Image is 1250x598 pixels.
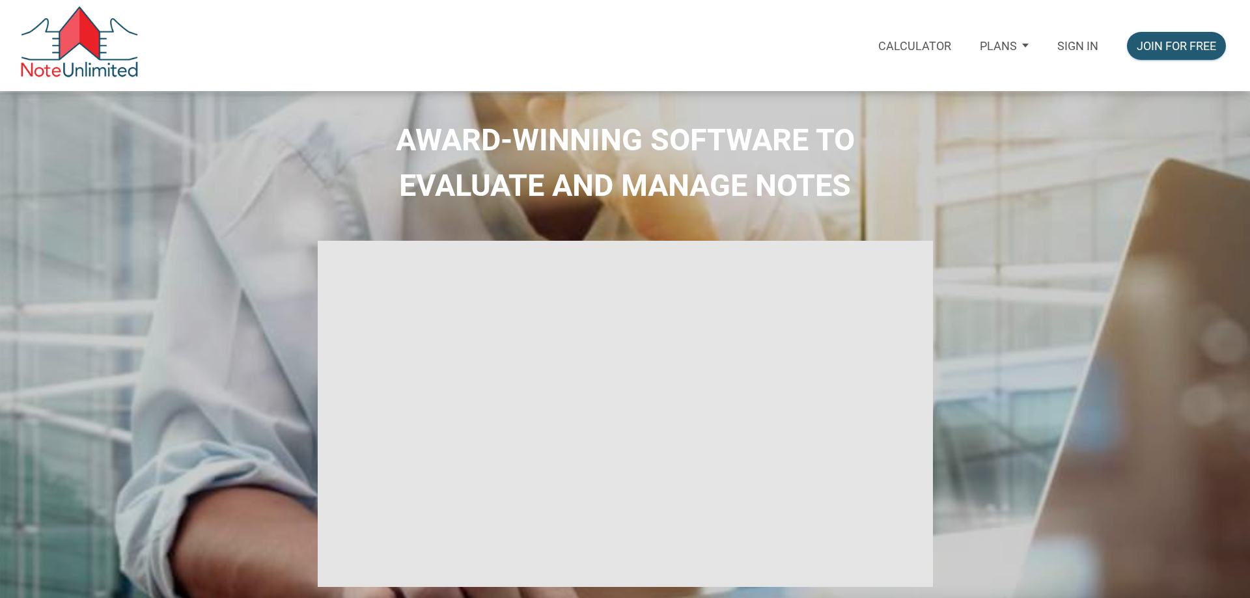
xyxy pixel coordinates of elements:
button: Join for free [1127,32,1226,60]
p: Calculator [878,39,951,53]
a: Join for free [1113,22,1240,70]
h2: AWARD-WINNING SOFTWARE TO EVALUATE AND MANAGE NOTES [10,117,1240,208]
div: Join for free [1137,37,1216,55]
a: Plans [965,22,1043,70]
iframe: NoteUnlimited [318,241,933,587]
p: Sign in [1057,39,1098,53]
a: Sign in [1043,22,1113,70]
a: Calculator [864,22,965,70]
button: Plans [965,22,1043,69]
p: Plans [980,39,1017,53]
